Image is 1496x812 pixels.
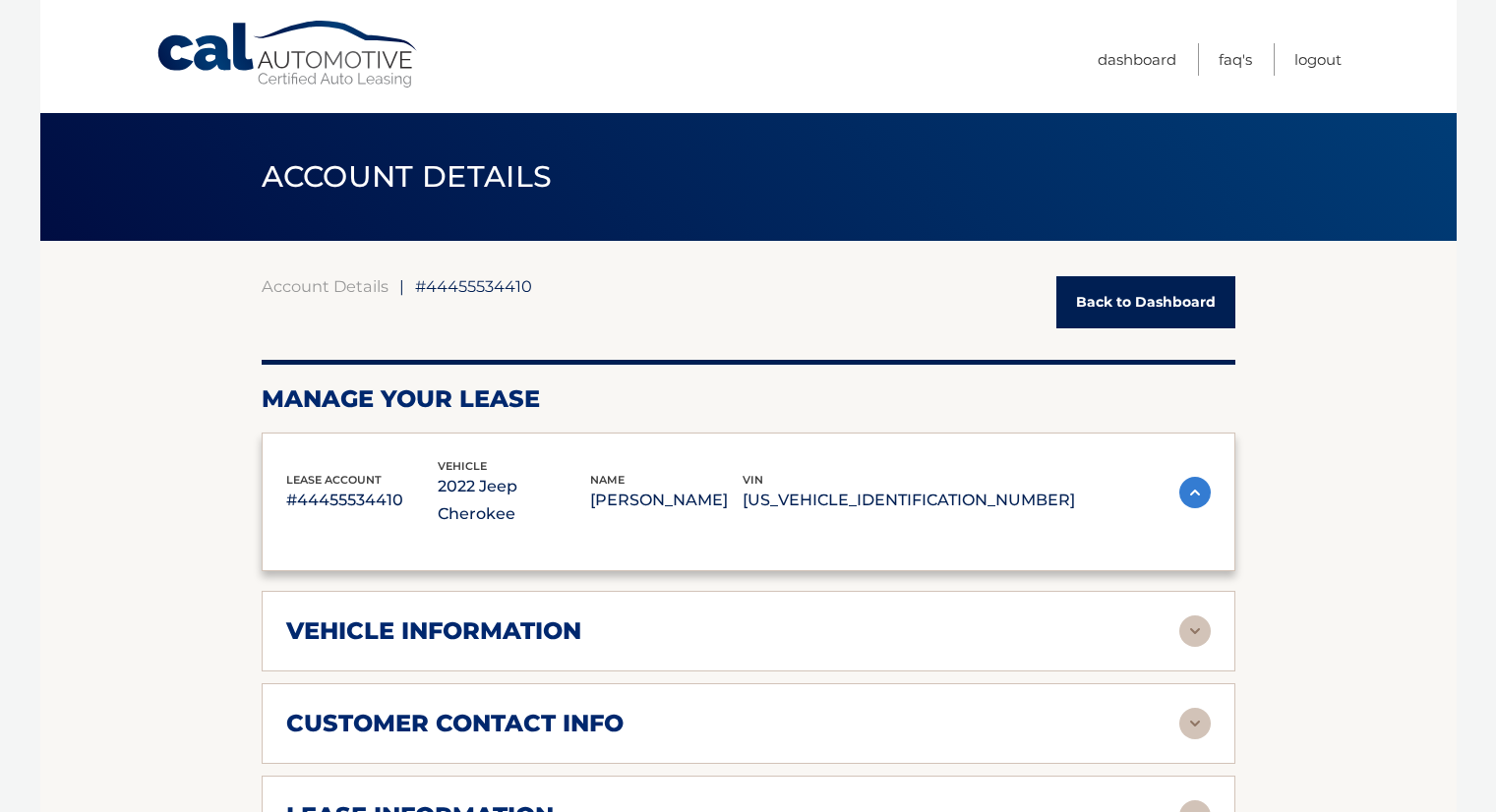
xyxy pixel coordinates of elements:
[286,709,624,738] h2: customer contact info
[438,473,590,528] p: 2022 Jeep Cherokee
[155,20,421,89] a: Cal Automotive
[399,276,404,296] span: |
[1179,477,1211,508] img: accordion-active.svg
[743,473,763,487] span: vin
[262,158,553,195] span: ACCOUNT DETAILS
[262,384,1235,414] h2: Manage Your Lease
[415,276,532,296] span: #44455534410
[1056,276,1235,328] a: Back to Dashboard
[438,459,487,473] span: vehicle
[1179,708,1211,739] img: accordion-rest.svg
[262,276,389,296] a: Account Details
[1179,615,1211,647] img: accordion-rest.svg
[1294,43,1342,76] a: Logout
[286,473,382,487] span: lease account
[1098,43,1176,76] a: Dashboard
[590,487,743,514] p: [PERSON_NAME]
[590,473,625,487] span: name
[743,487,1075,514] p: [US_VEHICLE_IDENTIFICATION_NUMBER]
[286,616,581,646] h2: vehicle information
[286,487,439,514] p: #44455534410
[1219,43,1252,76] a: FAQ's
